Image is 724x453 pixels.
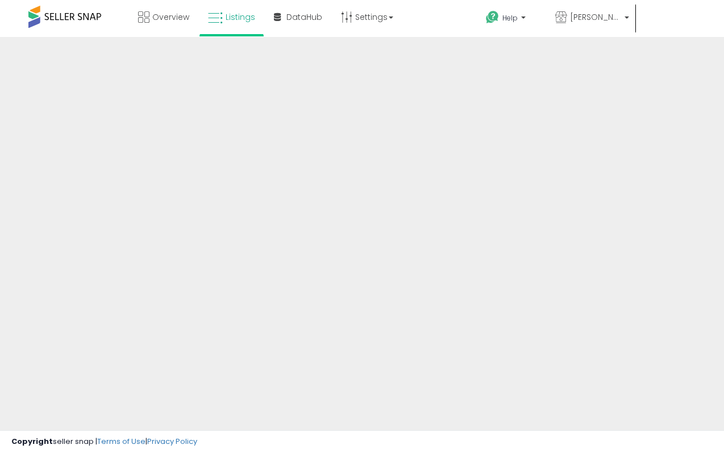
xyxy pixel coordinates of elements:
span: Help [502,13,518,23]
div: seller snap | | [11,437,197,447]
a: Privacy Policy [147,436,197,447]
strong: Copyright [11,436,53,447]
a: Terms of Use [97,436,145,447]
span: Overview [152,11,189,23]
span: Listings [226,11,255,23]
a: Help [477,2,545,37]
span: DataHub [286,11,322,23]
span: [PERSON_NAME] Products [570,11,621,23]
i: Get Help [485,10,500,24]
